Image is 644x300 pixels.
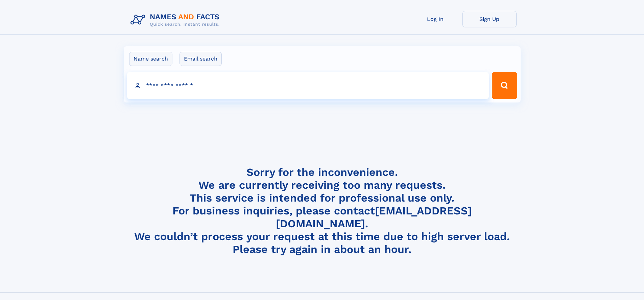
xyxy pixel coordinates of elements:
[128,166,517,256] h4: Sorry for the inconvenience. We are currently receiving too many requests. This service is intend...
[128,11,225,29] img: Logo Names and Facts
[180,52,222,66] label: Email search
[408,11,462,27] a: Log In
[127,72,489,99] input: search input
[462,11,517,27] a: Sign Up
[129,52,172,66] label: Name search
[492,72,517,99] button: Search Button
[276,204,472,230] a: [EMAIL_ADDRESS][DOMAIN_NAME]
